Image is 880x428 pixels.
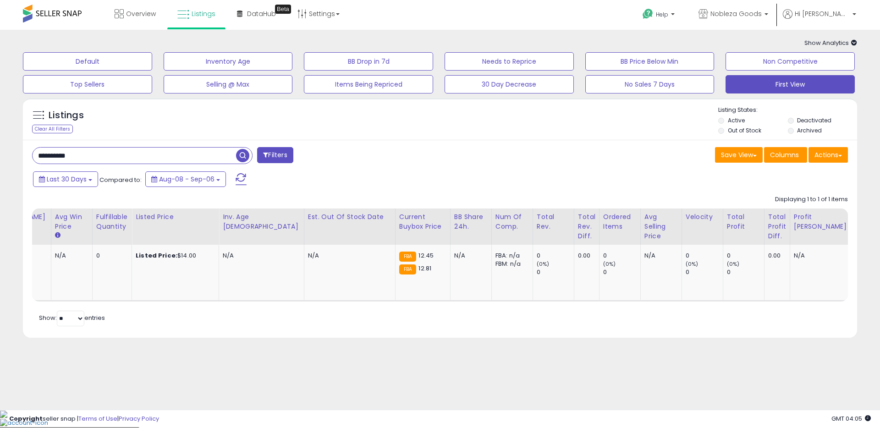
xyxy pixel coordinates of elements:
[804,38,857,47] span: Show Analytics
[727,260,740,268] small: (0%)
[726,52,855,71] button: Non Competitive
[710,9,762,18] span: Nobleza Goods
[247,9,276,18] span: DataHub
[223,212,300,231] div: Inv. Age [DEMOGRAPHIC_DATA]
[164,52,293,71] button: Inventory Age
[727,252,764,260] div: 0
[656,11,668,18] span: Help
[23,75,152,93] button: Top Sellers
[718,106,857,115] p: Listing States:
[399,252,416,262] small: FBA
[727,268,764,276] div: 0
[775,195,848,204] div: Displaying 1 to 1 of 1 items
[537,260,550,268] small: (0%)
[537,268,574,276] div: 0
[603,260,616,268] small: (0%)
[603,212,637,231] div: Ordered Items
[585,52,715,71] button: BB Price Below Min
[136,251,177,260] b: Listed Price:
[136,212,215,222] div: Listed Price
[578,212,595,241] div: Total Rev. Diff.
[445,75,574,93] button: 30 Day Decrease
[686,268,723,276] div: 0
[537,252,574,260] div: 0
[33,171,98,187] button: Last 30 Days
[223,252,297,260] div: N/A
[783,9,856,30] a: Hi [PERSON_NAME]
[32,125,73,133] div: Clear All Filters
[728,126,761,134] label: Out of Stock
[686,212,719,222] div: Velocity
[39,313,105,322] span: Show: entries
[192,9,215,18] span: Listings
[603,268,640,276] div: 0
[635,1,684,30] a: Help
[418,251,434,260] span: 12.45
[794,212,848,231] div: Profit [PERSON_NAME]
[644,252,675,260] div: N/A
[768,252,783,260] div: 0.00
[275,5,291,14] div: Tooltip anchor
[47,175,87,184] span: Last 30 Days
[770,150,799,159] span: Columns
[797,126,822,134] label: Archived
[136,252,212,260] div: $14.00
[96,212,128,231] div: Fulfillable Quantity
[399,212,446,231] div: Current Buybox Price
[727,212,760,231] div: Total Profit
[308,252,388,260] p: N/A
[145,171,226,187] button: Aug-08 - Sep-06
[55,252,85,260] div: N/A
[454,252,484,260] div: N/A
[126,9,156,18] span: Overview
[49,109,84,122] h5: Listings
[797,116,831,124] label: Deactivated
[642,8,654,20] i: Get Help
[686,260,698,268] small: (0%)
[445,52,574,71] button: Needs to Reprice
[726,75,855,93] button: First View
[794,252,845,260] div: N/A
[537,212,570,231] div: Total Rev.
[55,231,60,240] small: Avg Win Price.
[55,212,88,231] div: Avg Win Price
[728,116,745,124] label: Active
[603,252,640,260] div: 0
[257,147,293,163] button: Filters
[495,260,526,268] div: FBM: n/a
[578,252,592,260] div: 0.00
[495,212,529,231] div: Num of Comp.
[308,212,391,222] div: Est. Out Of Stock Date
[644,212,678,241] div: Avg Selling Price
[795,9,850,18] span: Hi [PERSON_NAME]
[304,52,433,71] button: BB Drop in 7d
[304,75,433,93] button: Items Being Repriced
[585,75,715,93] button: No Sales 7 Days
[764,147,807,163] button: Columns
[495,252,526,260] div: FBA: n/a
[686,252,723,260] div: 0
[399,264,416,274] small: FBA
[96,252,125,260] div: 0
[418,264,431,273] span: 12.81
[454,212,488,231] div: BB Share 24h.
[99,176,142,184] span: Compared to:
[715,147,763,163] button: Save View
[159,175,214,184] span: Aug-08 - Sep-06
[164,75,293,93] button: Selling @ Max
[768,212,786,241] div: Total Profit Diff.
[808,147,848,163] button: Actions
[23,52,152,71] button: Default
